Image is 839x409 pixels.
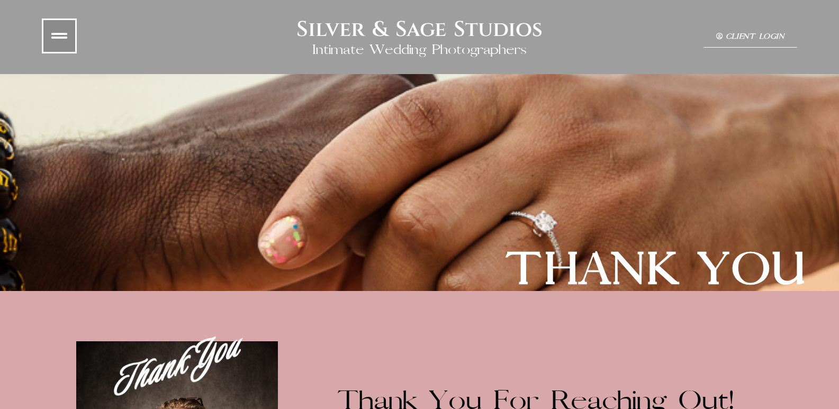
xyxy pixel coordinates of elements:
h2: Silver & Sage Studios [296,17,543,42]
a: Client Login [703,26,797,48]
span: Client Login [726,33,784,41]
h2: Intimate Wedding Photographers [312,42,527,58]
h2: Thank You [113,334,241,393]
